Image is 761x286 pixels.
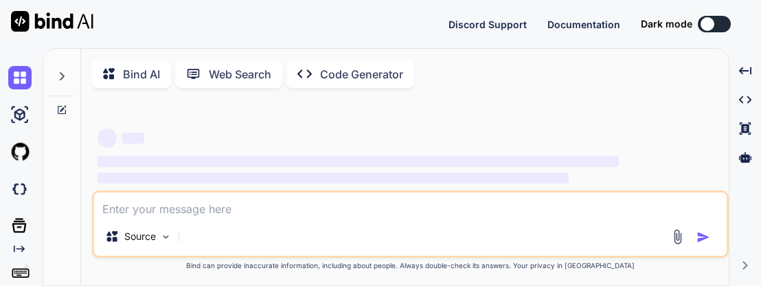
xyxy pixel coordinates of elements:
img: Bind AI [11,11,93,32]
span: Dark mode [641,17,692,31]
img: Pick Models [160,231,172,243]
img: chat [8,66,32,89]
span: ‌ [98,156,619,167]
button: Documentation [547,17,620,32]
span: ‌ [98,129,117,148]
span: ‌ [98,173,569,184]
img: darkCloudIdeIcon [8,177,32,201]
p: Bind AI [123,66,160,82]
img: ai-studio [8,103,32,126]
span: Discord Support [448,19,527,30]
p: Code Generator [320,66,403,82]
p: Web Search [209,66,271,82]
img: attachment [670,229,685,245]
span: Documentation [547,19,620,30]
span: ‌ [122,133,144,144]
button: Discord Support [448,17,527,32]
p: Bind can provide inaccurate information, including about people. Always double-check its answers.... [92,261,729,271]
img: icon [696,230,710,244]
img: githubLight [8,140,32,164]
p: Source [124,230,156,243]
